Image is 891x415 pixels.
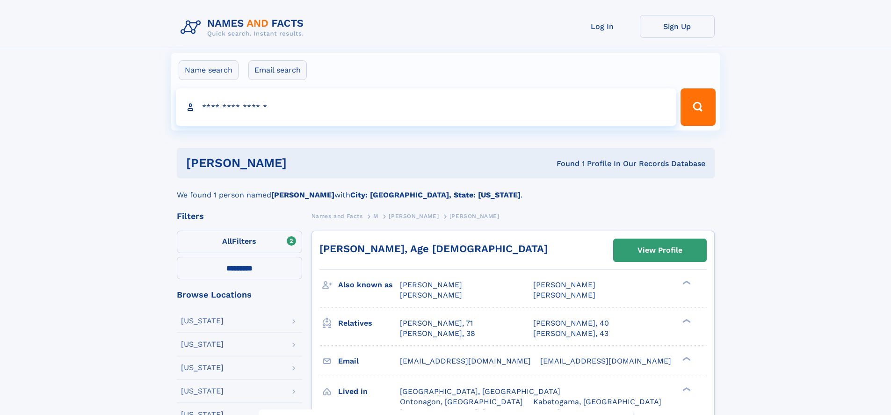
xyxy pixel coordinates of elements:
[533,397,661,406] span: Kabetogama, [GEOGRAPHIC_DATA]
[680,386,691,392] div: ❯
[680,356,691,362] div: ❯
[400,397,523,406] span: Ontonagon, [GEOGRAPHIC_DATA]
[533,280,595,289] span: [PERSON_NAME]
[449,213,500,219] span: [PERSON_NAME]
[421,159,705,169] div: Found 1 Profile In Our Records Database
[533,291,595,299] span: [PERSON_NAME]
[640,15,715,38] a: Sign Up
[681,88,715,126] button: Search Button
[186,157,422,169] h1: [PERSON_NAME]
[338,384,400,400] h3: Lived in
[177,15,311,40] img: Logo Names and Facts
[181,364,224,371] div: [US_STATE]
[565,15,640,38] a: Log In
[400,328,475,339] a: [PERSON_NAME], 38
[338,315,400,331] h3: Relatives
[389,213,439,219] span: [PERSON_NAME]
[271,190,334,199] b: [PERSON_NAME]
[680,318,691,324] div: ❯
[400,291,462,299] span: [PERSON_NAME]
[179,60,239,80] label: Name search
[400,318,473,328] a: [PERSON_NAME], 71
[181,387,224,395] div: [US_STATE]
[338,353,400,369] h3: Email
[400,387,560,396] span: [GEOGRAPHIC_DATA], [GEOGRAPHIC_DATA]
[680,280,691,286] div: ❯
[373,210,378,222] a: M
[350,190,521,199] b: City: [GEOGRAPHIC_DATA], State: [US_STATE]
[338,277,400,293] h3: Also known as
[177,291,302,299] div: Browse Locations
[177,212,302,220] div: Filters
[222,237,232,246] span: All
[540,357,671,365] span: [EMAIL_ADDRESS][DOMAIN_NAME]
[176,88,677,126] input: search input
[177,231,302,253] label: Filters
[614,239,706,262] a: View Profile
[389,210,439,222] a: [PERSON_NAME]
[311,210,363,222] a: Names and Facts
[248,60,307,80] label: Email search
[533,318,609,328] a: [PERSON_NAME], 40
[181,317,224,325] div: [US_STATE]
[181,341,224,348] div: [US_STATE]
[319,243,548,255] a: [PERSON_NAME], Age [DEMOGRAPHIC_DATA]
[400,357,531,365] span: [EMAIL_ADDRESS][DOMAIN_NAME]
[637,240,682,261] div: View Profile
[400,280,462,289] span: [PERSON_NAME]
[373,213,378,219] span: M
[533,328,608,339] a: [PERSON_NAME], 43
[177,178,715,201] div: We found 1 person named with .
